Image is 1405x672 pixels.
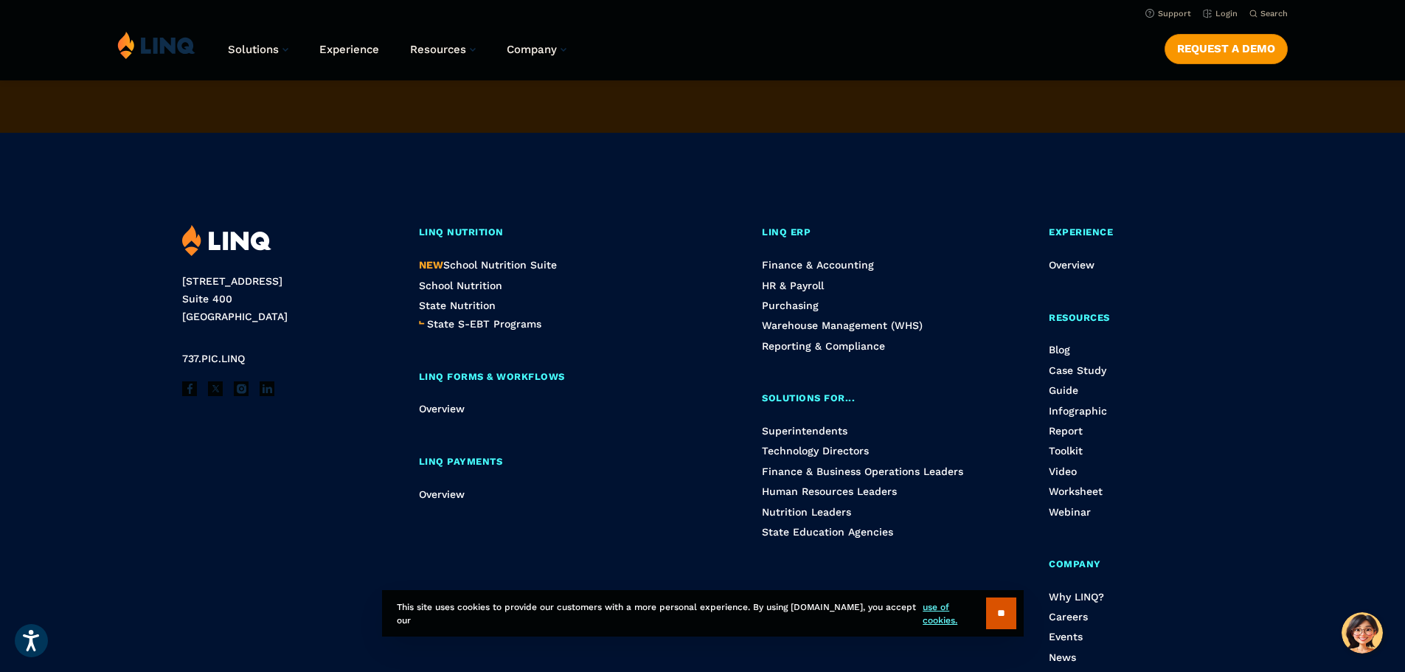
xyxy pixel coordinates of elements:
span: Solutions [228,43,279,56]
a: Video [1049,465,1077,477]
span: Experience [1049,226,1113,238]
img: LINQ | K‑12 Software [117,31,195,59]
a: Case Study [1049,364,1106,376]
a: Technology Directors [762,445,869,457]
a: Login [1203,9,1238,18]
span: LINQ Nutrition [419,226,504,238]
a: State S-EBT Programs [427,316,541,332]
span: Company [507,43,557,56]
a: Finance & Accounting [762,259,874,271]
a: use of cookies. [923,600,985,627]
span: LINQ Payments [419,456,503,467]
a: Guide [1049,384,1078,396]
span: School Nutrition Suite [419,259,557,271]
a: HR & Payroll [762,280,824,291]
a: Blog [1049,344,1070,356]
a: Overview [1049,259,1094,271]
nav: Primary Navigation [228,31,566,80]
span: LINQ Forms & Workflows [419,371,565,382]
a: Worksheet [1049,485,1103,497]
a: News [1049,651,1076,663]
a: Overview [419,488,465,500]
nav: Button Navigation [1165,31,1288,63]
a: NEWSchool Nutrition Suite [419,259,557,271]
a: Reporting & Compliance [762,340,885,352]
span: LINQ ERP [762,226,811,238]
a: State Education Agencies [762,526,893,538]
span: Search [1260,9,1288,18]
a: Superintendents [762,425,847,437]
span: State S-EBT Programs [427,318,541,330]
img: LINQ | K‑12 Software [182,225,271,257]
a: LINQ Nutrition [419,225,685,240]
a: Toolkit [1049,445,1083,457]
a: Human Resources Leaders [762,485,897,497]
a: Company [507,43,566,56]
a: Resources [410,43,476,56]
a: Report [1049,425,1083,437]
span: Resources [410,43,466,56]
button: Open Search Bar [1249,8,1288,19]
button: Hello, have a question? Let’s chat. [1342,612,1383,654]
a: Request a Demo [1165,34,1288,63]
span: Company [1049,558,1101,569]
a: Instagram [234,381,249,396]
address: [STREET_ADDRESS] Suite 400 [GEOGRAPHIC_DATA] [182,273,384,325]
a: Company [1049,557,1222,572]
a: LINQ ERP [762,225,971,240]
a: Why LINQ? [1049,591,1104,603]
div: This site uses cookies to provide our customers with a more personal experience. By using [DOMAIN... [382,590,1024,637]
a: Experience [319,43,379,56]
span: NEW [419,259,443,271]
a: Experience [1049,225,1222,240]
a: Solutions [228,43,288,56]
span: Resources [1049,312,1110,323]
a: Webinar [1049,506,1091,518]
a: Careers [1049,611,1088,623]
a: X [208,381,223,396]
a: Resources [1049,311,1222,326]
a: State Nutrition [419,299,496,311]
a: Facebook [182,381,197,396]
a: Infographic [1049,405,1107,417]
a: LINQ Payments [419,454,685,470]
a: LinkedIn [260,381,274,396]
a: LINQ Forms & Workflows [419,370,685,385]
span: 737.PIC.LINQ [182,353,245,364]
a: Purchasing [762,299,819,311]
a: Warehouse Management (WHS) [762,319,923,331]
a: School Nutrition [419,280,502,291]
a: Support [1145,9,1191,18]
a: Finance & Business Operations Leaders [762,465,963,477]
span: Overview [419,403,465,415]
a: Nutrition Leaders [762,506,851,518]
